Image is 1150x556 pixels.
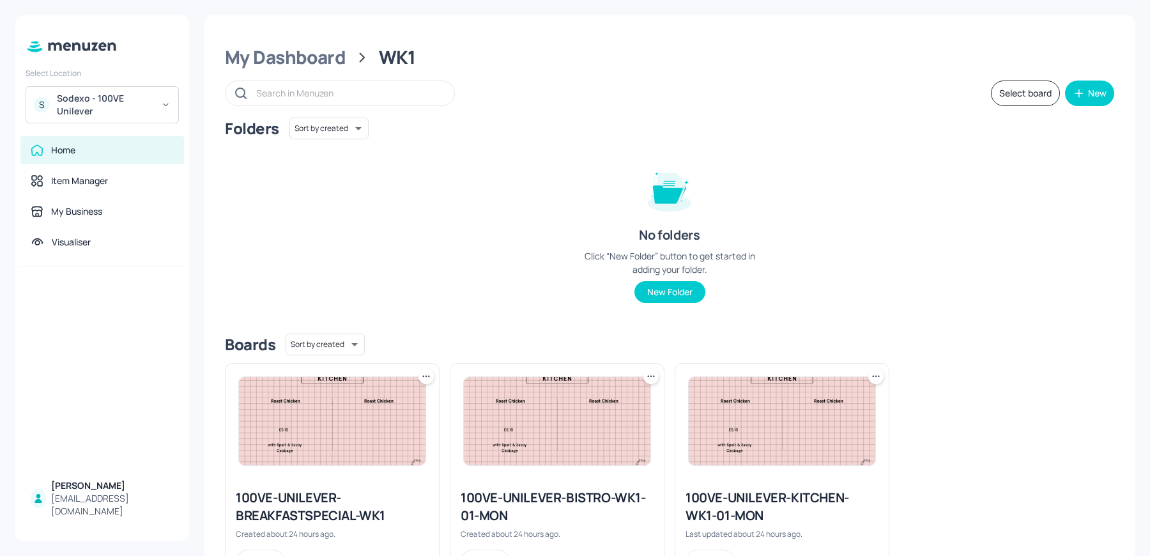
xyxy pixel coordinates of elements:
[686,489,878,525] div: 100VE-UNILEVER-KITCHEN-WK1-01-MON
[639,226,700,244] div: No folders
[574,249,765,276] div: Click “New Folder” button to get started in adding your folder.
[26,68,179,79] div: Select Location
[461,489,654,525] div: 100VE-UNILEVER-BISTRO-WK1-01-MON
[57,92,153,118] div: Sodexo - 100VE Unilever
[1088,89,1107,98] div: New
[52,236,91,249] div: Visualiser
[225,334,275,355] div: Boards
[225,118,279,139] div: Folders
[256,84,441,102] input: Search in Menuzen
[51,144,75,157] div: Home
[464,377,650,465] img: 2025-08-30-1756546222576n0m0l4jn65j.jpeg
[286,332,365,357] div: Sort by created
[34,97,49,112] div: S
[51,174,108,187] div: Item Manager
[236,489,429,525] div: 100VE-UNILEVER-BREAKFASTSPECIAL-WK1
[51,492,174,518] div: [EMAIL_ADDRESS][DOMAIN_NAME]
[991,81,1060,106] button: Select board
[289,116,369,141] div: Sort by created
[379,46,416,69] div: WK1
[634,281,705,303] button: New Folder
[225,46,346,69] div: My Dashboard
[236,529,429,539] div: Created about 24 hours ago.
[51,205,102,218] div: My Business
[686,529,878,539] div: Last updated about 24 hours ago.
[689,377,875,465] img: 2025-08-30-1756546222576n0m0l4jn65j.jpeg
[51,479,174,492] div: [PERSON_NAME]
[638,157,701,221] img: folder-empty
[1065,81,1114,106] button: New
[239,377,425,465] img: 2025-08-30-1756546222576n0m0l4jn65j.jpeg
[461,529,654,539] div: Created about 24 hours ago.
